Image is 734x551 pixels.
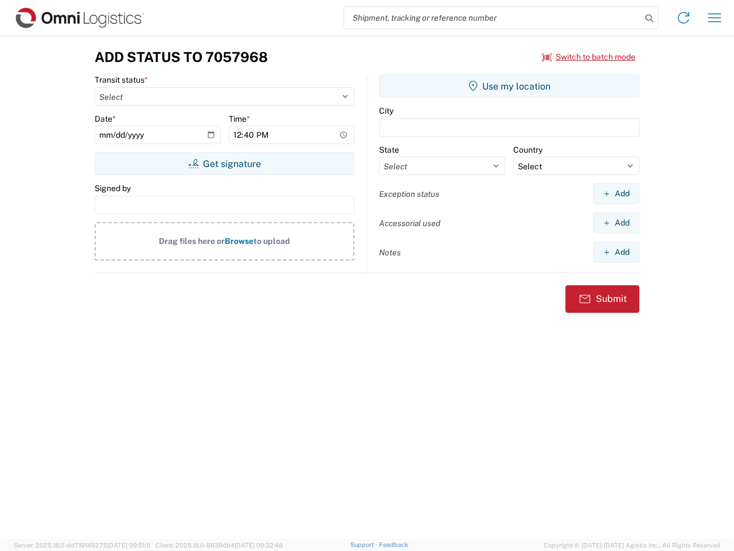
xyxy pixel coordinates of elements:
[542,48,635,67] button: Switch to batch mode
[95,114,116,124] label: Date
[379,106,393,116] label: City
[229,114,250,124] label: Time
[155,542,283,549] span: Client: 2025.18.0-9839db4
[14,542,150,549] span: Server: 2025.18.0-dd719145275
[235,542,283,549] span: [DATE] 09:32:48
[253,236,290,246] span: to upload
[95,49,268,65] h3: Add Status to 7057968
[379,541,408,548] a: Feedback
[95,152,354,175] button: Get signature
[95,75,148,85] label: Transit status
[593,183,639,204] button: Add
[379,247,401,258] label: Notes
[95,183,131,193] label: Signed by
[565,285,639,313] button: Submit
[513,145,542,155] label: Country
[593,212,639,234] button: Add
[379,218,440,228] label: Accessorial used
[350,541,379,548] a: Support
[107,542,150,549] span: [DATE] 09:51:11
[225,236,253,246] span: Browse
[544,540,720,550] span: Copyright © [DATE]-[DATE] Agistix Inc., All Rights Reserved
[379,189,439,199] label: Exception status
[344,7,641,29] input: Shipment, tracking or reference number
[159,236,225,246] span: Drag files here or
[379,145,399,155] label: State
[379,75,639,98] button: Use my location
[593,242,639,263] button: Add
